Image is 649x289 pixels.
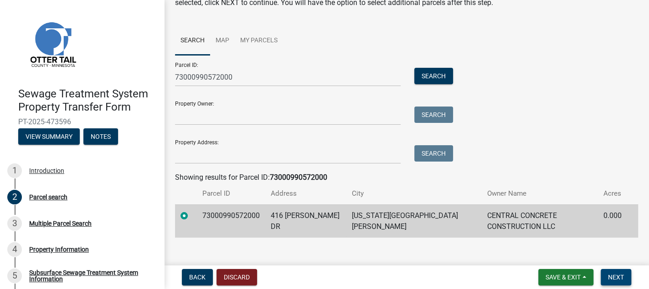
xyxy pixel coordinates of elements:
[216,269,257,285] button: Discard
[182,269,213,285] button: Back
[265,204,346,238] td: 416 [PERSON_NAME] DR
[189,274,206,281] span: Back
[83,133,118,141] wm-modal-confirm: Notes
[7,190,22,204] div: 2
[346,204,482,238] td: [US_STATE][GEOGRAPHIC_DATA][PERSON_NAME]
[482,183,598,204] th: Owner Name
[414,145,453,162] button: Search
[18,128,80,145] button: View Summary
[29,220,92,227] div: Multiple Parcel Search
[197,204,265,238] td: 73000990572000
[265,183,346,204] th: Address
[235,26,283,56] a: My Parcels
[29,246,89,253] div: Property Information
[197,183,265,204] th: Parcel ID
[29,167,64,174] div: Introduction
[83,128,118,145] button: Notes
[29,194,67,200] div: Parcel search
[29,269,149,282] div: Subsurface Sewage Treatment System Information
[7,242,22,257] div: 4
[175,172,638,183] div: Showing results for Parcel ID:
[270,173,327,182] strong: 73000990572000
[598,183,627,204] th: Acres
[18,133,80,141] wm-modal-confirm: Summary
[18,87,157,114] h4: Sewage Treatment System Property Transfer Form
[7,216,22,231] div: 3
[608,274,624,281] span: Next
[7,163,22,178] div: 1
[601,269,631,285] button: Next
[414,106,453,123] button: Search
[18,10,87,78] img: Otter Tail County, Minnesota
[482,204,598,238] td: CENTRAL CONCRETE CONSTRUCTION LLC
[346,183,482,204] th: City
[210,26,235,56] a: Map
[175,26,210,56] a: Search
[7,269,22,283] div: 5
[414,68,453,84] button: Search
[546,274,581,281] span: Save & Exit
[598,204,627,238] td: 0.000
[18,117,146,126] span: PT-2025-473596
[538,269,593,285] button: Save & Exit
